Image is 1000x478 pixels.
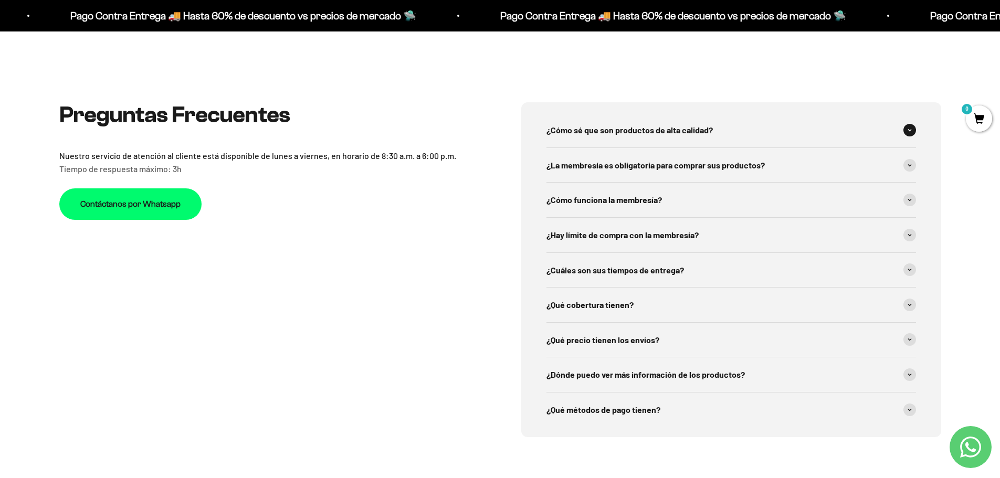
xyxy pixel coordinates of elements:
[546,218,916,252] summary: ¿Hay límite de compra con la membresía?
[546,333,659,347] span: ¿Qué precio tienen los envíos?
[546,183,916,217] summary: ¿Cómo funciona la membresía?
[546,368,745,381] span: ¿Dónde puedo ver más información de los productos?
[546,113,916,147] summary: ¿Cómo sé que son productos de alta calidad?
[546,323,916,357] summary: ¿Qué precio tienen los envíos?
[546,357,916,392] summary: ¿Dónde puedo ver más información de los productos?
[546,158,765,172] span: ¿La membresía es obligatoria para comprar sus productos?
[546,403,660,417] span: ¿Qué métodos de pago tienen?
[546,263,684,277] span: ¿Cuáles son sus tiempos de entrega?
[59,162,456,176] span: Tiempo de respuesta máximo: 3h
[546,148,916,183] summary: ¿La membresía es obligatoria para comprar sus productos?
[546,193,662,207] span: ¿Cómo funciona la membresía?
[59,102,479,128] h2: Preguntas Frecuentes
[498,7,844,24] p: Pago Contra Entrega 🚚 Hasta 60% de descuento vs precios de mercado 🛸
[546,253,916,288] summary: ¿Cuáles son sus tiempos de entrega?
[59,188,202,220] a: Contáctanos por Whatsapp
[546,123,713,137] span: ¿Cómo sé que son productos de alta calidad?
[59,149,456,176] div: Nuestro servicio de atención al cliente está disponible de lunes a viernes, en horario de 8:30 a....
[966,114,992,125] a: 0
[546,298,634,312] span: ¿Qué cobertura tienen?
[546,288,916,322] summary: ¿Qué cobertura tienen?
[546,228,699,242] span: ¿Hay límite de compra con la membresía?
[546,392,916,427] summary: ¿Qué métodos de pago tienen?
[961,103,973,115] mark: 0
[68,7,414,24] p: Pago Contra Entrega 🚚 Hasta 60% de descuento vs precios de mercado 🛸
